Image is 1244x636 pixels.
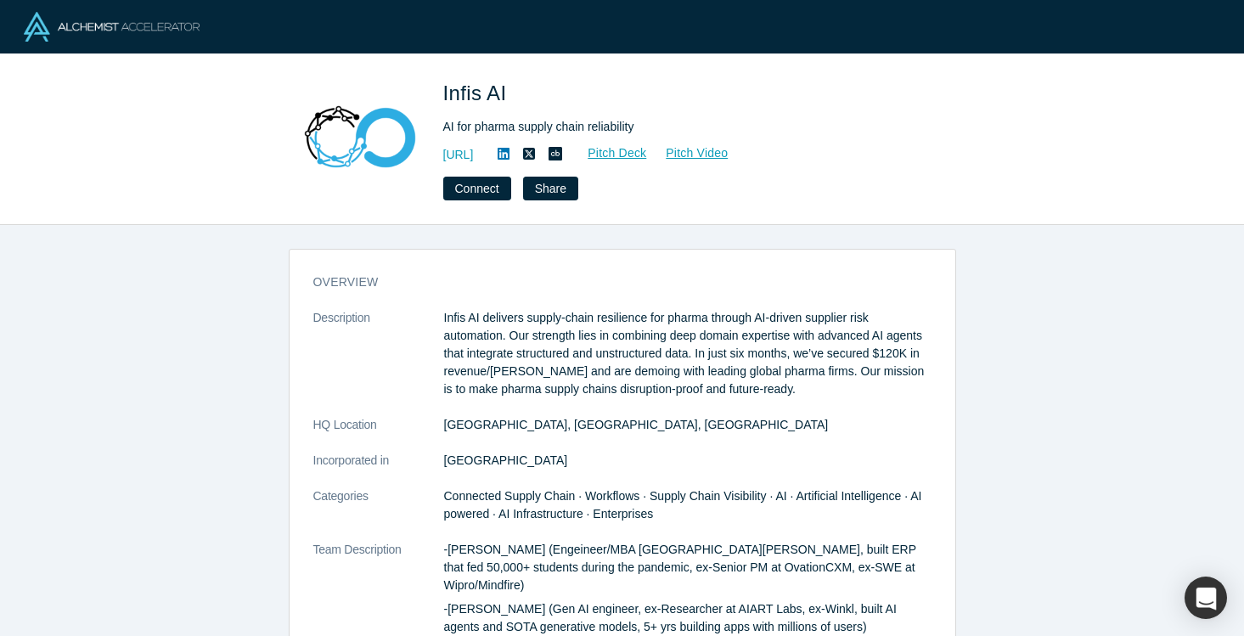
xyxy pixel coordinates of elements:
[569,144,647,163] a: Pitch Deck
[444,416,932,434] dd: [GEOGRAPHIC_DATA], [GEOGRAPHIC_DATA], [GEOGRAPHIC_DATA]
[301,78,419,197] img: Infis AI's Logo
[24,12,200,42] img: Alchemist Logo
[647,144,729,163] a: Pitch Video
[313,487,444,541] dt: Categories
[313,273,908,291] h3: overview
[443,118,919,136] div: AI for pharma supply chain reliability
[313,452,444,487] dt: Incorporated in
[443,146,474,164] a: [URL]
[444,309,932,398] p: Infis AI delivers supply-chain resilience for pharma through AI-driven supplier risk automation. ...
[444,600,932,636] p: -[PERSON_NAME] (Gen AI engineer, ex-Researcher at AIART Labs, ex-Winkl, built AI agents and SOTA ...
[313,416,444,452] dt: HQ Location
[443,82,513,104] span: Infis AI
[444,452,932,470] dd: [GEOGRAPHIC_DATA]
[444,489,922,521] span: Connected Supply Chain · Workflows · Supply Chain Visibility · AI · Artificial Intelligence · AI ...
[313,309,444,416] dt: Description
[523,177,578,200] button: Share
[443,177,511,200] button: Connect
[444,541,932,594] p: -[PERSON_NAME] (Engeineer/MBA [GEOGRAPHIC_DATA][PERSON_NAME], built ERP that fed 50,000+ students...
